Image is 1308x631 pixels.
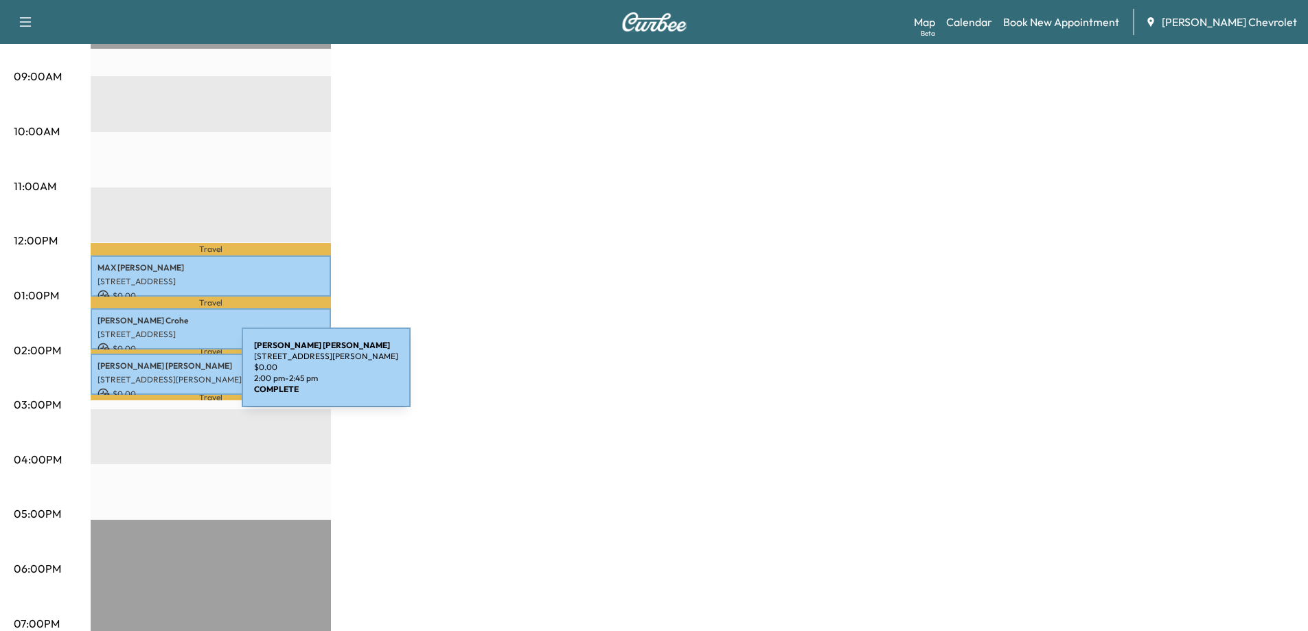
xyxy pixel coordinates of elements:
[97,262,324,273] p: MAX [PERSON_NAME]
[14,287,59,303] p: 01:00PM
[921,28,935,38] div: Beta
[946,14,992,30] a: Calendar
[254,362,398,373] p: $ 0.00
[254,340,390,350] b: [PERSON_NAME] [PERSON_NAME]
[97,360,324,371] p: [PERSON_NAME] [PERSON_NAME]
[254,384,299,394] b: COMPLETE
[14,560,61,577] p: 06:00PM
[14,123,60,139] p: 10:00AM
[97,276,324,287] p: [STREET_ADDRESS]
[97,374,324,385] p: [STREET_ADDRESS][PERSON_NAME]
[14,178,56,194] p: 11:00AM
[97,388,324,400] p: $ 0.00
[91,349,331,353] p: Travel
[14,342,61,358] p: 02:00PM
[91,395,331,400] p: Travel
[97,290,324,302] p: $ 0.00
[91,243,331,255] p: Travel
[14,396,61,413] p: 03:00PM
[621,12,687,32] img: Curbee Logo
[914,14,935,30] a: MapBeta
[97,329,324,340] p: [STREET_ADDRESS]
[14,505,61,522] p: 05:00PM
[91,297,331,308] p: Travel
[254,373,398,384] p: 2:00 pm - 2:45 pm
[1162,14,1297,30] span: [PERSON_NAME] Chevrolet
[14,451,62,468] p: 04:00PM
[254,351,398,362] p: [STREET_ADDRESS][PERSON_NAME]
[97,343,324,355] p: $ 0.00
[97,315,324,326] p: [PERSON_NAME] Crohe
[14,68,62,84] p: 09:00AM
[14,232,58,249] p: 12:00PM
[1003,14,1119,30] a: Book New Appointment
